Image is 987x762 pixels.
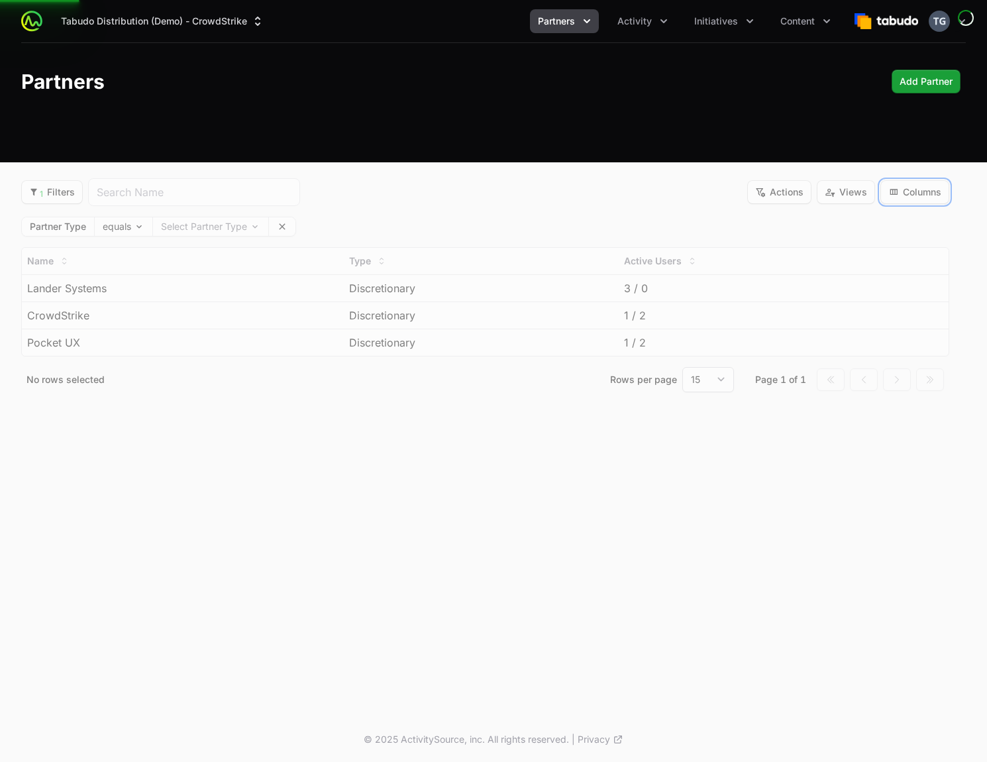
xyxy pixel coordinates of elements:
[624,307,646,323] span: 1 / 2
[694,15,738,28] span: Initiatives
[27,280,107,296] span: Lander Systems
[624,335,646,351] span: 1 / 2
[624,280,648,296] span: 3 / 0
[349,335,415,351] span: Discretionary
[609,9,676,33] div: Activity menu
[825,184,867,200] span: Views
[27,307,89,323] span: CrowdStrike
[349,254,371,268] span: Type
[780,15,815,28] span: Content
[19,250,78,272] button: Name
[755,184,804,200] span: Actions
[538,15,575,28] span: Partners
[772,9,839,33] div: Content menu
[747,180,811,204] button: Filter options
[855,8,918,34] img: Tabudo Distribution (Demo)
[21,180,83,204] button: Filter options
[530,9,599,33] button: Partners
[772,9,839,33] button: Content
[686,9,762,33] div: Initiatives menu
[616,250,705,272] button: Active Users
[30,222,86,231] label: Partner Type
[53,9,272,33] div: Supplier switch menu
[42,9,839,33] div: Main navigation
[21,11,42,32] img: ActivitySource
[880,180,949,204] button: Filter options
[349,280,415,296] span: Discretionary
[26,373,610,386] p: No rows selected
[892,70,961,93] button: Add Partner
[888,184,941,200] span: Columns
[341,250,395,272] button: Type
[610,373,677,386] p: Rows per page
[817,180,875,204] button: Filter options
[900,74,953,89] span: Add Partner
[40,190,43,198] sub: 1
[892,70,961,93] div: Primary actions
[53,9,272,33] button: Tabudo Distribution (Demo) - CrowdStrike
[364,733,569,746] p: © 2025 ActivitySource, inc. All rights reserved.
[578,733,623,746] a: Privacy
[27,254,54,268] span: Name
[27,335,80,351] span: Pocket UX
[530,9,599,33] div: Partners menu
[97,184,291,200] input: Search Name
[609,9,676,33] button: Activity
[21,70,105,93] h1: Partners
[686,9,762,33] button: Initiatives
[349,307,415,323] span: Discretionary
[617,15,652,28] span: Activity
[572,733,575,746] span: |
[29,184,75,200] span: Filters
[929,11,950,32] img: Timothy Greig
[755,373,806,386] div: Page 1 of 1
[624,254,682,268] span: Active Users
